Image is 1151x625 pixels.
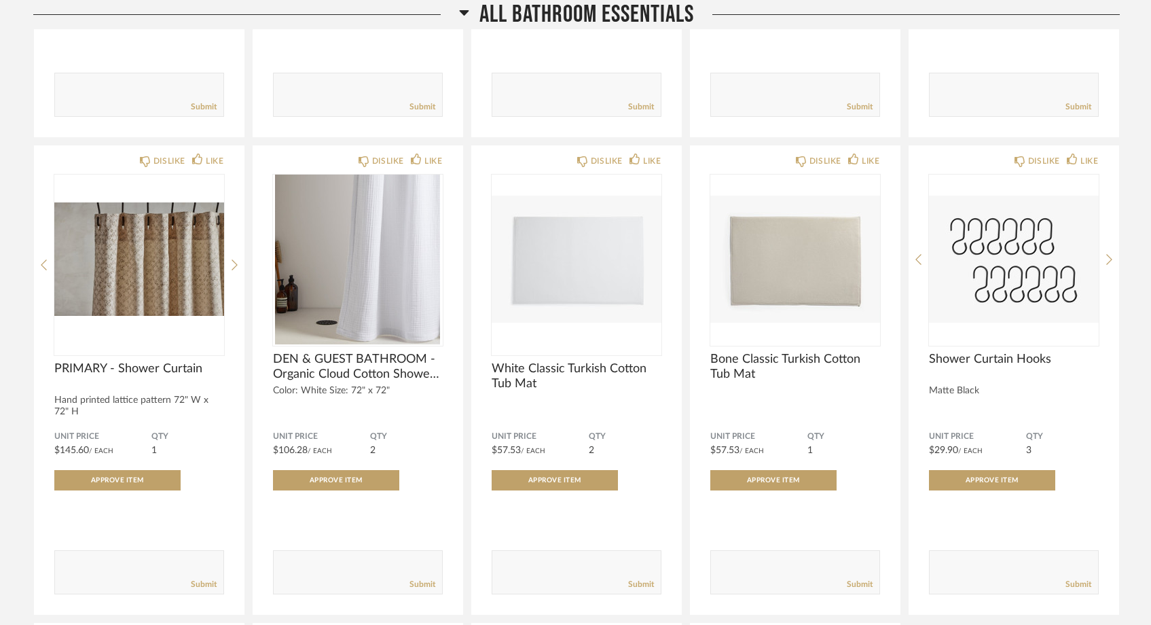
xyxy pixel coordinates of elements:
span: / Each [739,448,764,454]
div: Matte Black [929,385,1099,397]
span: 2 [589,446,594,455]
span: Approve Item [966,477,1019,484]
img: undefined [54,175,224,344]
span: Unit Price [929,431,1026,442]
span: White Classic Turkish Cotton Tub Mat [492,361,661,391]
span: Unit Price [273,431,370,442]
span: $145.60 [54,446,89,455]
span: QTY [807,431,880,442]
a: Submit [191,101,217,113]
img: undefined [929,175,1099,344]
div: DISLIKE [809,154,841,168]
a: Submit [1065,579,1091,590]
div: Hand printed lattice pattern 72" W x 72" H [54,395,224,418]
span: Bone Classic Turkish Cotton Tub Mat [710,352,880,382]
button: Approve Item [929,470,1055,490]
a: Submit [847,579,873,590]
span: Unit Price [492,431,589,442]
a: Submit [847,101,873,113]
div: LIKE [862,154,879,168]
div: DISLIKE [153,154,185,168]
span: Unit Price [710,431,807,442]
span: Approve Item [310,477,363,484]
span: / Each [521,448,545,454]
span: QTY [589,431,661,442]
img: undefined [273,175,443,344]
a: Submit [628,579,654,590]
div: LIKE [643,154,661,168]
span: / Each [308,448,332,454]
button: Approve Item [492,470,618,490]
span: 1 [151,446,157,455]
a: Submit [409,579,435,590]
button: Approve Item [54,470,181,490]
button: Approve Item [710,470,837,490]
span: / Each [89,448,113,454]
span: DEN & GUEST BATHROOM - Organic Cloud Cotton Shower Curtain [273,352,443,382]
span: $106.28 [273,446,308,455]
div: DISLIKE [372,154,404,168]
button: Approve Item [273,470,399,490]
img: undefined [710,175,880,344]
span: QTY [1026,431,1099,442]
span: 2 [370,446,376,455]
span: PRIMARY - Shower Curtain [54,361,224,376]
span: Unit Price [54,431,151,442]
span: Shower Curtain Hooks [929,352,1099,367]
span: 3 [1026,446,1031,455]
a: Submit [1065,101,1091,113]
div: Color: White Size: 72" x 72" [273,385,443,397]
a: Submit [409,101,435,113]
div: DISLIKE [1028,154,1060,168]
div: LIKE [206,154,223,168]
span: 1 [807,446,813,455]
div: LIKE [424,154,442,168]
span: $29.90 [929,446,958,455]
span: $57.53 [492,446,521,455]
span: Approve Item [747,477,800,484]
a: Submit [191,579,217,590]
span: QTY [151,431,224,442]
div: 0 [492,175,661,344]
div: DISLIKE [591,154,623,168]
span: Approve Item [91,477,144,484]
span: $57.53 [710,446,739,455]
a: Submit [628,101,654,113]
div: LIKE [1080,154,1098,168]
span: QTY [370,431,443,442]
span: Approve Item [528,477,581,484]
div: 0 [54,175,224,344]
span: / Each [958,448,983,454]
img: undefined [492,175,661,344]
